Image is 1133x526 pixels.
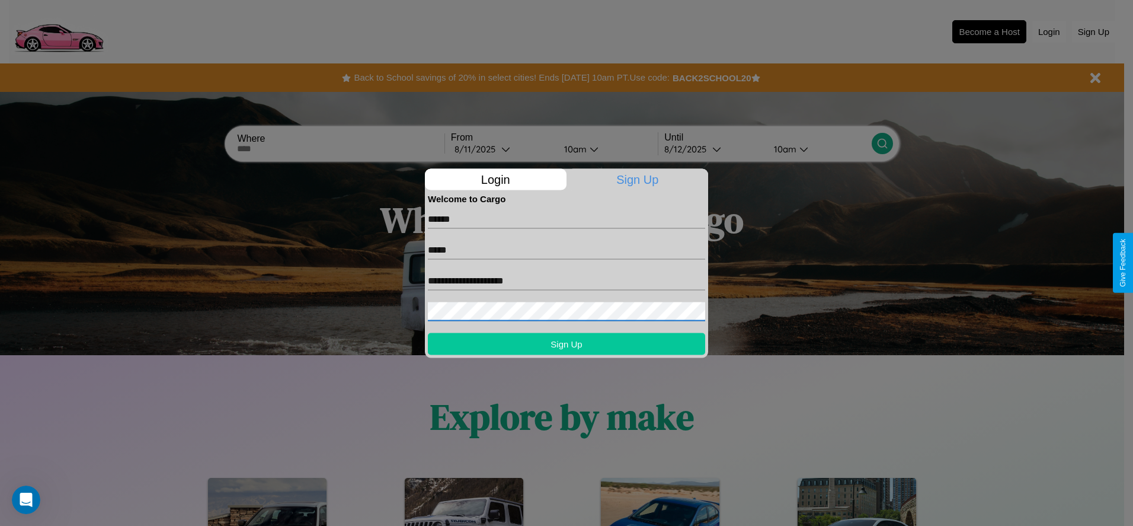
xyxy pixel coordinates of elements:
[428,193,705,203] h4: Welcome to Cargo
[1119,239,1127,287] div: Give Feedback
[12,486,40,514] iframe: Intercom live chat
[425,168,566,190] p: Login
[567,168,709,190] p: Sign Up
[428,333,705,355] button: Sign Up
